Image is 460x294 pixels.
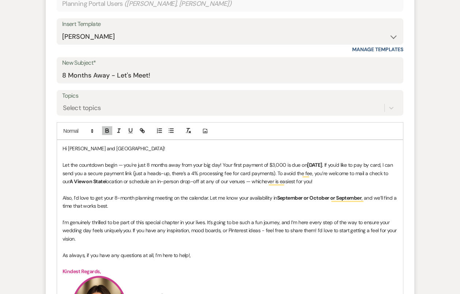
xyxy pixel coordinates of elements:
label: New Subject* [62,58,398,68]
a: Manage Templates [352,46,403,53]
div: Select topics [63,103,101,113]
strong: A View on State [69,178,105,185]
p: I’m genuinely thrilled to be part of this special chapter in your lives. It’s going to be such a ... [63,218,397,243]
p: As always, if you have any questions at all, I’m here to help!, [63,251,397,259]
p: Let the countdown begin — you're just 8 months away from your big day! Your first payment of $3,0... [63,161,397,185]
strong: [DATE] [307,162,322,168]
em: you [122,227,130,234]
p: Also, I’d love to get your 8-month planning meeting on the calendar. Let me know your availabilit... [63,194,397,210]
p: Hi [PERSON_NAME] and [GEOGRAPHIC_DATA]! [63,144,397,152]
strong: September or October or September [277,195,362,201]
strong: Kindest Regards, [63,268,101,275]
div: Insert Template [62,19,398,30]
label: Topics [62,91,398,101]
